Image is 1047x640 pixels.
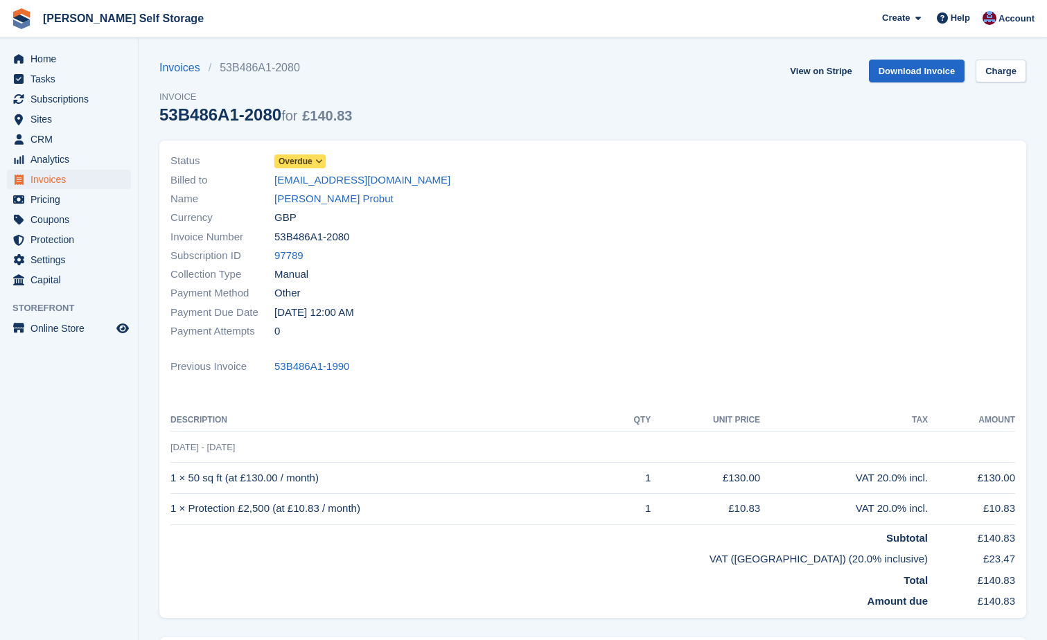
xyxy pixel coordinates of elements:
[159,90,352,104] span: Invoice
[30,49,114,69] span: Home
[159,60,352,76] nav: breadcrumbs
[30,270,114,290] span: Capital
[30,109,114,129] span: Sites
[7,69,131,89] a: menu
[274,267,308,283] span: Manual
[928,546,1015,567] td: £23.47
[170,191,274,207] span: Name
[928,493,1015,524] td: £10.83
[998,12,1035,26] span: Account
[784,60,857,82] a: View on Stripe
[274,248,303,264] a: 97789
[7,210,131,229] a: menu
[7,89,131,109] a: menu
[170,210,274,226] span: Currency
[7,150,131,169] a: menu
[170,409,611,432] th: Description
[7,170,131,189] a: menu
[170,153,274,169] span: Status
[760,470,928,486] div: VAT 20.0% incl.
[274,229,349,245] span: 53B486A1-2080
[274,191,394,207] a: [PERSON_NAME] Probut
[983,11,996,25] img: Tracy Bailey
[170,442,235,452] span: [DATE] - [DATE]
[611,493,651,524] td: 1
[114,320,131,337] a: Preview store
[7,319,131,338] a: menu
[274,323,280,339] span: 0
[30,190,114,209] span: Pricing
[7,130,131,149] a: menu
[882,11,910,25] span: Create
[868,595,929,607] strong: Amount due
[302,108,352,123] span: £140.83
[170,546,928,567] td: VAT ([GEOGRAPHIC_DATA]) (20.0% inclusive)
[651,493,760,524] td: £10.83
[159,105,352,124] div: 53B486A1-2080
[279,155,313,168] span: Overdue
[274,210,297,226] span: GBP
[928,463,1015,494] td: £130.00
[760,409,928,432] th: Tax
[170,493,611,524] td: 1 × Protection £2,500 (at £10.83 / month)
[760,501,928,517] div: VAT 20.0% incl.
[274,305,354,321] time: 2025-09-02 23:00:00 UTC
[274,153,326,169] a: Overdue
[7,230,131,249] a: menu
[886,532,928,544] strong: Subtotal
[611,463,651,494] td: 1
[170,248,274,264] span: Subscription ID
[7,250,131,269] a: menu
[928,524,1015,546] td: £140.83
[170,305,274,321] span: Payment Due Date
[170,359,274,375] span: Previous Invoice
[7,270,131,290] a: menu
[11,8,32,29] img: stora-icon-8386f47178a22dfd0bd8f6a31ec36ba5ce8667c1dd55bd0f319d3a0aa187defe.svg
[170,172,274,188] span: Billed to
[7,49,131,69] a: menu
[928,588,1015,610] td: £140.83
[170,229,274,245] span: Invoice Number
[7,190,131,209] a: menu
[7,109,131,129] a: menu
[274,172,450,188] a: [EMAIL_ADDRESS][DOMAIN_NAME]
[30,130,114,149] span: CRM
[611,409,651,432] th: QTY
[37,7,209,30] a: [PERSON_NAME] Self Storage
[30,69,114,89] span: Tasks
[159,60,209,76] a: Invoices
[904,574,928,586] strong: Total
[30,250,114,269] span: Settings
[274,359,349,375] a: 53B486A1-1990
[30,230,114,249] span: Protection
[170,285,274,301] span: Payment Method
[170,267,274,283] span: Collection Type
[170,323,274,339] span: Payment Attempts
[30,150,114,169] span: Analytics
[12,301,138,315] span: Storefront
[274,285,301,301] span: Other
[281,108,297,123] span: for
[928,567,1015,589] td: £140.83
[976,60,1026,82] a: Charge
[651,409,760,432] th: Unit Price
[30,170,114,189] span: Invoices
[651,463,760,494] td: £130.00
[951,11,970,25] span: Help
[170,463,611,494] td: 1 × 50 sq ft (at £130.00 / month)
[30,89,114,109] span: Subscriptions
[30,210,114,229] span: Coupons
[30,319,114,338] span: Online Store
[869,60,965,82] a: Download Invoice
[928,409,1015,432] th: Amount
